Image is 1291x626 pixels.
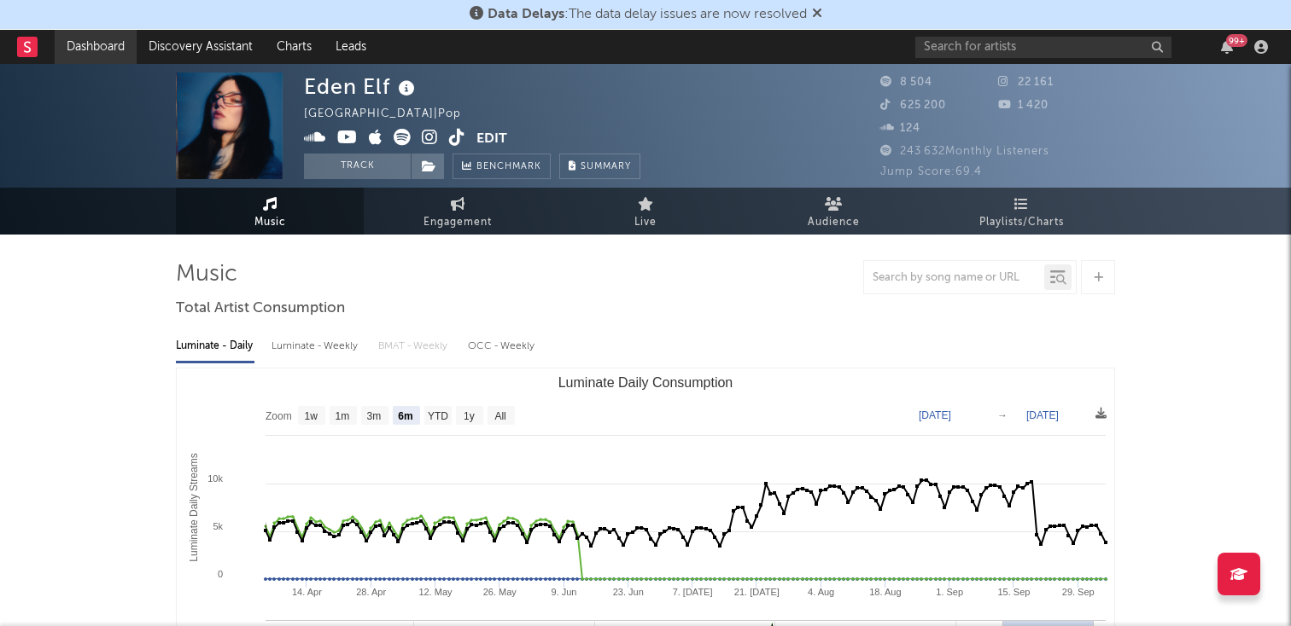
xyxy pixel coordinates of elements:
span: Jump Score: 69.4 [880,166,982,177]
a: Music [176,188,364,235]
text: All [494,410,505,422]
input: Search for artists [915,37,1171,58]
text: 21. [DATE] [734,587,780,597]
input: Search by song name or URL [864,271,1044,285]
text: 1y [464,410,475,422]
span: Engagement [424,212,492,233]
text: 0 [218,569,223,579]
text: 1m [336,410,350,422]
div: OCC - Weekly [468,332,536,361]
text: 23. Jun [613,587,644,597]
a: Discovery Assistant [137,30,265,64]
text: [DATE] [919,409,951,421]
text: 26. May [483,587,517,597]
span: Audience [808,212,860,233]
span: 124 [880,123,920,134]
span: 625 200 [880,100,946,111]
span: 1 420 [998,100,1049,111]
a: Leads [324,30,378,64]
span: Data Delays [488,8,564,21]
button: Edit [476,129,507,150]
text: 29. Sep [1062,587,1095,597]
span: Summary [581,162,631,171]
a: Dashboard [55,30,137,64]
text: 1w [305,410,318,422]
span: Music [254,212,286,233]
a: Live [552,188,739,235]
text: 3m [367,410,382,422]
a: Playlists/Charts [927,188,1115,235]
span: Benchmark [476,157,541,177]
span: Dismiss [812,8,822,21]
span: Total Artist Consumption [176,299,345,319]
a: Engagement [364,188,552,235]
div: [GEOGRAPHIC_DATA] | Pop [304,104,481,125]
text: 5k [213,521,223,531]
a: Audience [739,188,927,235]
a: Charts [265,30,324,64]
button: 99+ [1221,40,1233,54]
text: 6m [398,410,412,422]
span: Playlists/Charts [979,212,1064,233]
span: Live [634,212,657,233]
div: Luminate - Daily [176,332,254,361]
text: 28. Apr [356,587,386,597]
text: Luminate Daily Consumption [558,375,733,390]
text: 12. May [418,587,453,597]
text: 18. Aug [869,587,901,597]
button: Summary [559,154,640,179]
div: Eden Elf [304,72,419,101]
text: 9. Jun [552,587,577,597]
span: 22 161 [998,77,1054,88]
div: Luminate - Weekly [272,332,361,361]
span: 243 632 Monthly Listeners [880,146,1049,157]
text: Zoom [266,410,292,422]
text: 1. Sep [936,587,963,597]
text: 7. [DATE] [673,587,713,597]
text: 4. Aug [808,587,834,597]
text: → [997,409,1008,421]
span: 8 504 [880,77,932,88]
text: [DATE] [1026,409,1059,421]
span: : The data delay issues are now resolved [488,8,807,21]
text: 10k [207,473,223,484]
text: 14. Apr [292,587,322,597]
a: Benchmark [453,154,551,179]
div: 99 + [1226,34,1247,47]
text: 15. Sep [997,587,1030,597]
text: YTD [428,410,448,422]
button: Track [304,154,411,179]
text: Luminate Daily Streams [188,453,200,561]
